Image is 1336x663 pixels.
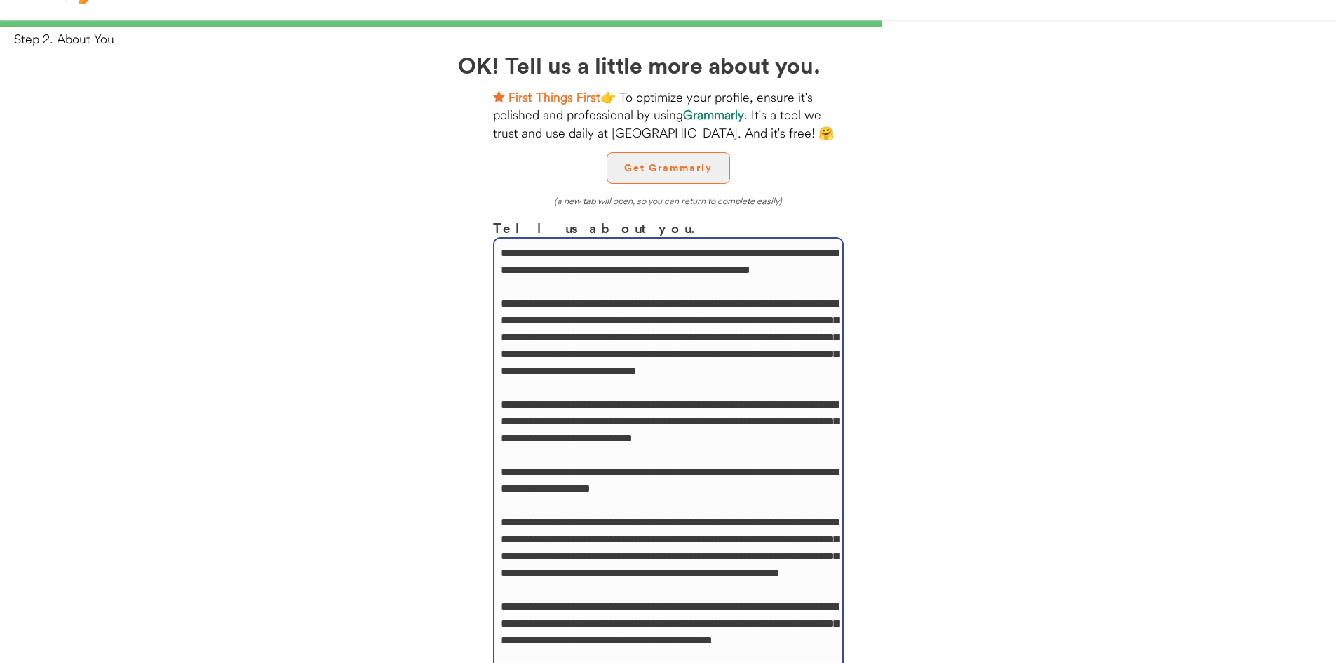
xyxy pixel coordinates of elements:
[3,20,1333,27] div: 66%
[458,48,879,81] h2: OK! Tell us a little more about you.
[683,107,744,123] strong: Grammarly
[508,89,600,105] strong: First Things First
[554,195,782,206] em: (a new tab will open, so you can return to complete easily)
[493,88,844,142] div: 👉 To optimize your profile, ensure it's polished and professional by using . It's a tool we trust...
[493,217,844,238] h3: Tell us about you.
[14,30,1336,48] div: Step 2. About You
[607,152,730,184] button: Get Grammarly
